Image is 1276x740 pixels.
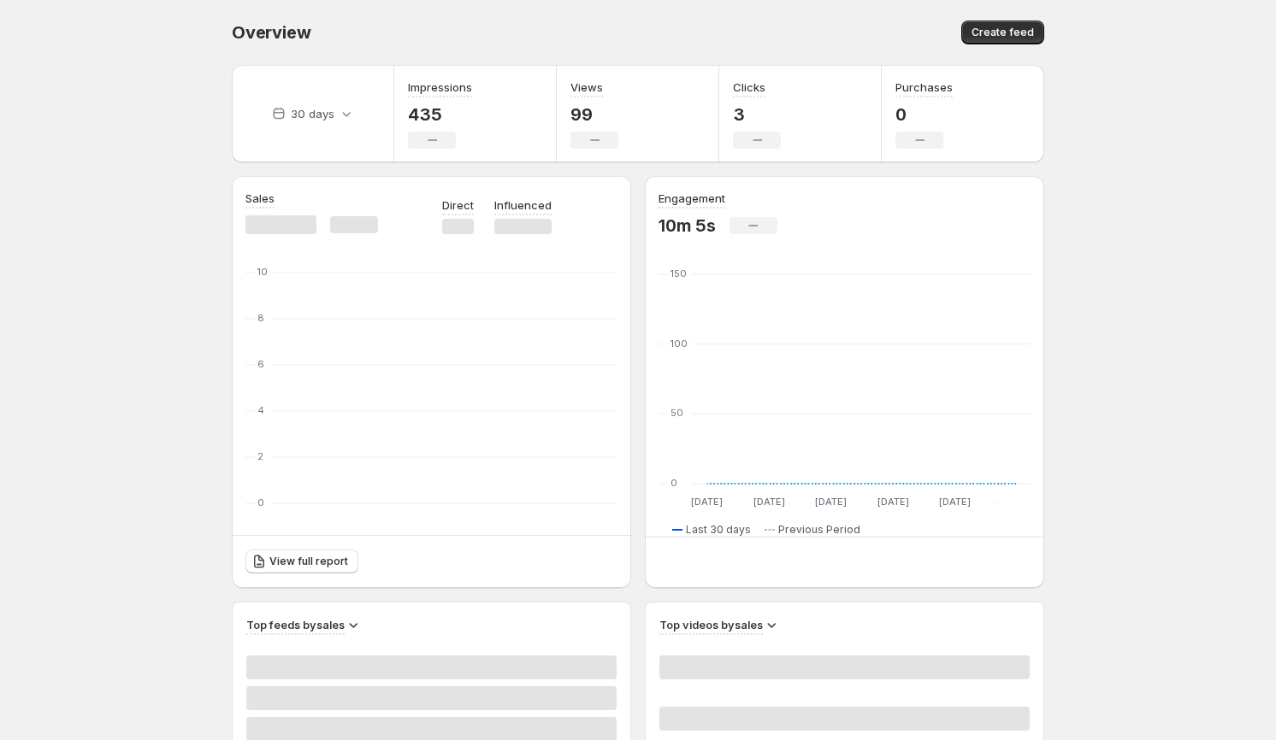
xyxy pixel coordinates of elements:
[570,79,603,96] h3: Views
[686,523,751,537] span: Last 30 days
[246,616,345,633] h3: Top feeds by sales
[670,477,677,489] text: 0
[570,104,618,125] p: 99
[257,450,263,462] text: 2
[753,496,785,508] text: [DATE]
[670,267,687,279] text: 150
[972,26,1034,39] span: Create feed
[232,22,310,43] span: Overview
[257,312,264,324] text: 8
[659,190,725,207] h3: Engagement
[659,616,763,633] h3: Top videos by sales
[245,549,358,573] a: View full report
[733,104,781,125] p: 3
[257,404,264,416] text: 4
[257,266,268,278] text: 10
[733,79,765,96] h3: Clicks
[877,496,909,508] text: [DATE]
[895,104,953,125] p: 0
[670,407,683,419] text: 50
[494,197,552,214] p: Influenced
[815,496,847,508] text: [DATE]
[670,338,688,349] text: 100
[778,523,860,537] span: Previous Period
[961,21,1044,44] button: Create feed
[245,190,275,207] h3: Sales
[257,358,264,370] text: 6
[257,496,264,508] text: 0
[939,496,971,508] text: [DATE]
[895,79,953,96] h3: Purchases
[408,79,472,96] h3: Impressions
[291,105,334,122] p: 30 days
[691,496,723,508] text: [DATE]
[442,197,474,214] p: Direct
[269,555,348,568] span: View full report
[659,215,716,236] p: 10m 5s
[408,104,472,125] p: 435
